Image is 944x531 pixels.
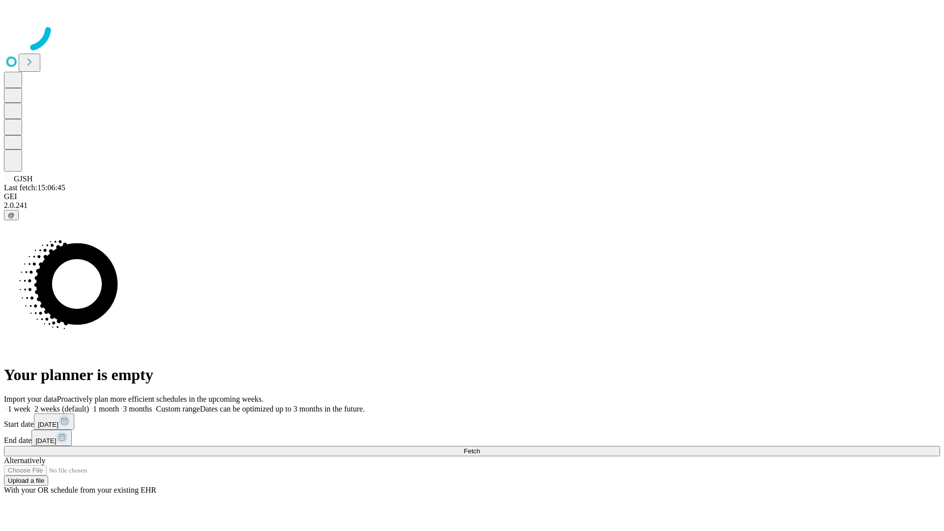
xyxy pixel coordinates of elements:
[4,201,940,210] div: 2.0.241
[38,421,59,428] span: [DATE]
[464,447,480,455] span: Fetch
[34,405,89,413] span: 2 weeks (default)
[4,366,940,384] h1: Your planner is empty
[4,446,940,456] button: Fetch
[4,210,19,220] button: @
[4,486,156,494] span: With your OR schedule from your existing EHR
[4,475,48,486] button: Upload a file
[35,437,56,444] span: [DATE]
[4,395,57,403] span: Import your data
[4,456,45,465] span: Alternatively
[200,405,365,413] span: Dates can be optimized up to 3 months in the future.
[4,430,940,446] div: End date
[4,413,940,430] div: Start date
[93,405,119,413] span: 1 month
[4,192,940,201] div: GEI
[14,175,32,183] span: GJSH
[123,405,152,413] span: 3 months
[57,395,264,403] span: Proactively plan more efficient schedules in the upcoming weeks.
[4,183,65,192] span: Last fetch: 15:06:45
[31,430,72,446] button: [DATE]
[34,413,74,430] button: [DATE]
[8,211,15,219] span: @
[8,405,30,413] span: 1 week
[156,405,200,413] span: Custom range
